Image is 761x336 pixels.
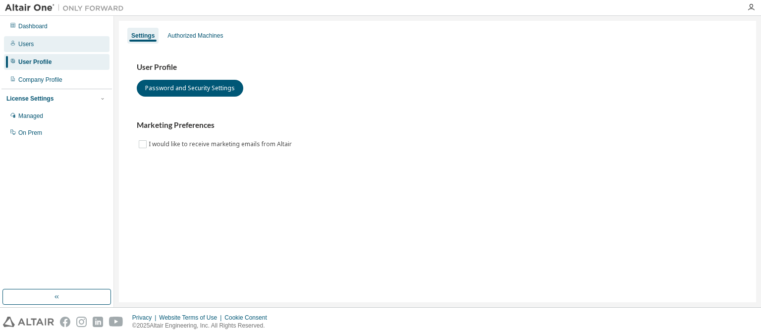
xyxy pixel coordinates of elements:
[109,317,123,327] img: youtube.svg
[167,32,223,40] div: Authorized Machines
[137,80,243,97] button: Password and Security Settings
[131,32,155,40] div: Settings
[159,314,224,322] div: Website Terms of Use
[224,314,272,322] div: Cookie Consent
[18,40,34,48] div: Users
[137,120,738,130] h3: Marketing Preferences
[18,58,52,66] div: User Profile
[18,76,62,84] div: Company Profile
[5,3,129,13] img: Altair One
[3,317,54,327] img: altair_logo.svg
[76,317,87,327] img: instagram.svg
[93,317,103,327] img: linkedin.svg
[60,317,70,327] img: facebook.svg
[6,95,54,103] div: License Settings
[18,129,42,137] div: On Prem
[18,22,48,30] div: Dashboard
[18,112,43,120] div: Managed
[137,62,738,72] h3: User Profile
[149,138,294,150] label: I would like to receive marketing emails from Altair
[132,322,273,330] p: © 2025 Altair Engineering, Inc. All Rights Reserved.
[132,314,159,322] div: Privacy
